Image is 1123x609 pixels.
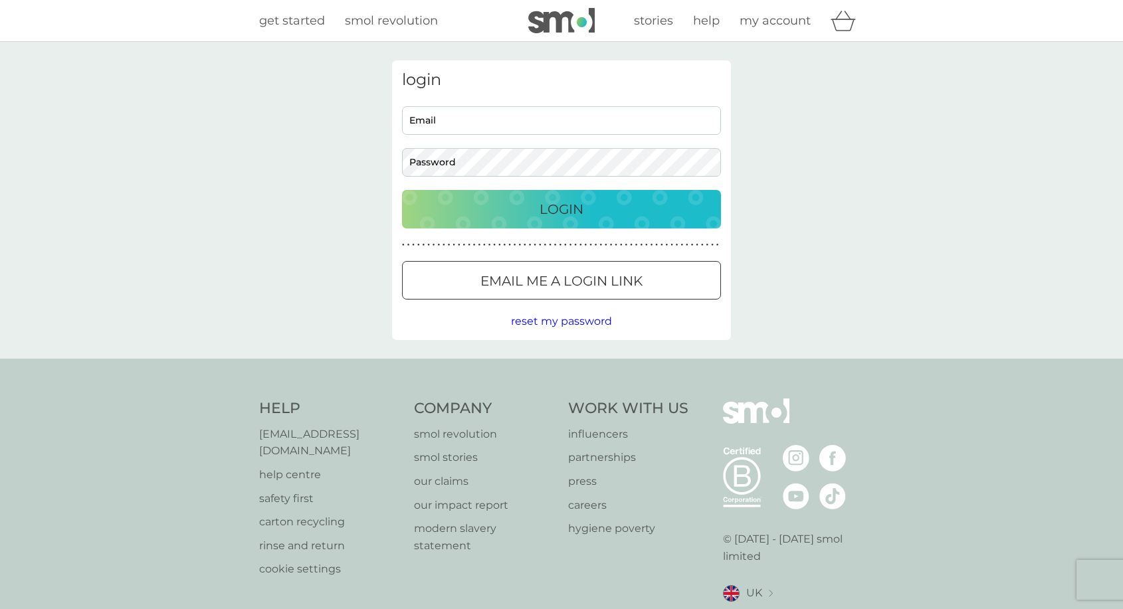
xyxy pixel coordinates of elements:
[574,242,577,248] p: ●
[402,190,721,228] button: Login
[645,242,648,248] p: ●
[723,398,789,444] img: smol
[559,242,561,248] p: ●
[402,261,721,300] button: Email me a login link
[746,584,762,602] span: UK
[711,242,714,248] p: ●
[259,398,401,419] h4: Help
[568,497,688,514] p: careers
[568,473,688,490] a: press
[635,242,638,248] p: ●
[740,13,811,28] span: my account
[488,242,491,248] p: ●
[345,13,438,28] span: smol revolution
[585,242,587,248] p: ●
[414,520,556,554] p: modern slavery statement
[595,242,597,248] p: ●
[259,513,401,531] a: carton recycling
[259,537,401,555] a: rinse and return
[686,242,688,248] p: ●
[610,242,613,248] p: ●
[423,242,425,248] p: ●
[402,70,721,90] h3: login
[518,242,521,248] p: ●
[414,497,556,514] a: our impact report
[691,242,694,248] p: ●
[625,242,628,248] p: ●
[443,242,445,248] p: ●
[693,13,720,28] span: help
[651,242,653,248] p: ●
[259,11,325,31] a: get started
[407,242,410,248] p: ●
[508,242,511,248] p: ●
[564,242,567,248] p: ●
[437,242,440,248] p: ●
[529,242,532,248] p: ●
[511,315,612,327] span: reset my password
[740,11,811,31] a: my account
[554,242,557,248] p: ●
[640,242,643,248] p: ●
[345,11,438,31] a: smol revolution
[693,11,720,31] a: help
[433,242,435,248] p: ●
[634,13,673,28] span: stories
[549,242,552,248] p: ●
[259,13,325,28] span: get started
[417,242,420,248] p: ●
[569,242,572,248] p: ●
[568,520,688,537] a: hygiene poverty
[524,242,526,248] p: ●
[468,242,470,248] p: ●
[473,242,476,248] p: ●
[259,426,401,460] p: [EMAIL_ADDRESS][DOMAIN_NAME]
[402,242,405,248] p: ●
[259,490,401,507] a: safety first
[723,585,740,602] img: UK flag
[480,270,643,292] p: Email me a login link
[769,590,773,597] img: select a new location
[716,242,719,248] p: ●
[723,531,865,565] p: © [DATE] - [DATE] smol limited
[701,242,704,248] p: ●
[655,242,658,248] p: ●
[620,242,623,248] p: ●
[605,242,607,248] p: ●
[259,466,401,483] a: help centre
[414,426,556,443] a: smol revolution
[680,242,683,248] p: ●
[534,242,536,248] p: ●
[412,242,415,248] p: ●
[259,561,401,578] a: cookie settings
[670,242,673,248] p: ●
[414,398,556,419] h4: Company
[511,313,612,330] button: reset my password
[599,242,602,248] p: ●
[458,242,460,248] p: ●
[666,242,668,248] p: ●
[414,449,556,466] a: smol stories
[630,242,633,248] p: ●
[615,242,617,248] p: ●
[414,473,556,490] a: our claims
[568,426,688,443] p: influencers
[478,242,480,248] p: ●
[504,242,506,248] p: ●
[634,11,673,31] a: stories
[579,242,582,248] p: ●
[661,242,663,248] p: ●
[528,8,595,33] img: smol
[427,242,430,248] p: ●
[696,242,698,248] p: ●
[831,7,864,34] div: basket
[568,398,688,419] h4: Work With Us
